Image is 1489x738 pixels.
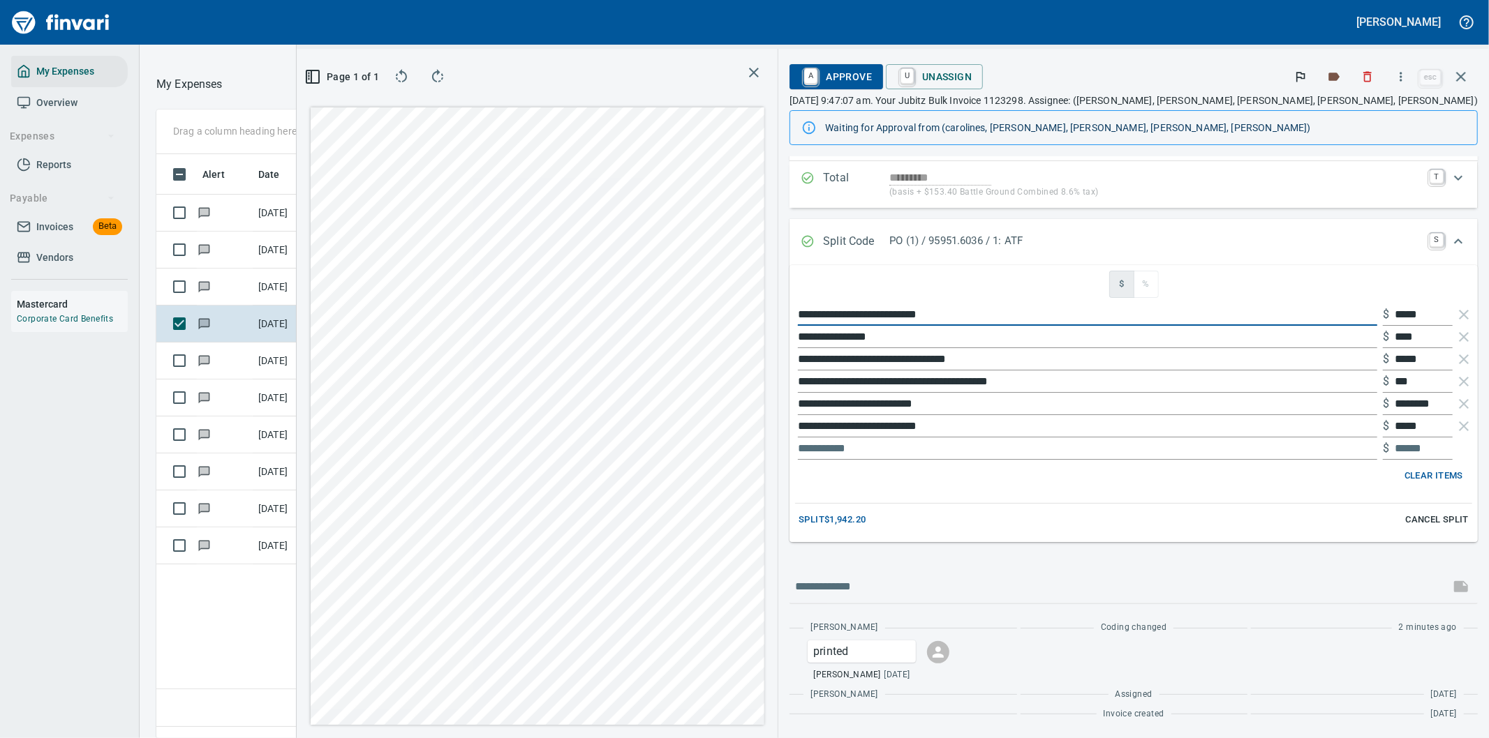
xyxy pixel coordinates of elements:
span: Approve [801,65,872,89]
a: My Expenses [11,56,128,87]
span: Assigned [1116,688,1153,702]
span: Unassign [897,65,972,89]
div: Click for options [808,640,916,663]
button: Remove Line Item [1455,418,1472,435]
p: $ [1383,396,1389,412]
span: Has messages [197,208,212,217]
span: Alert [202,166,225,183]
span: [PERSON_NAME] [810,621,877,635]
span: [DATE] [1431,688,1457,702]
td: [DATE] [253,416,323,453]
span: Beta [93,218,122,234]
a: A [804,68,817,84]
button: Payable [4,186,121,211]
h5: [PERSON_NAME] [1357,15,1441,29]
a: InvoicesBeta [11,211,128,243]
a: Overview [11,87,128,119]
span: Has messages [197,282,212,291]
span: Has messages [197,245,212,254]
span: Has messages [197,319,212,328]
td: [DATE] [253,342,323,379]
button: Expenses [4,123,121,149]
a: esc [1420,70,1441,85]
button: [PERSON_NAME] [1354,11,1444,33]
span: This records your message into the invoice and notifies anyone mentioned [1444,570,1478,603]
span: Has messages [197,393,212,402]
a: Vendors [11,242,128,273]
span: Coding changed [1101,621,1167,635]
td: [DATE] [253,379,323,416]
span: Has messages [197,541,212,550]
button: Discard [1352,61,1383,92]
span: Close invoice [1416,60,1478,93]
button: Split$1,942.20 [795,509,869,531]
span: My Expenses [36,63,94,80]
a: Reports [11,149,128,181]
p: $ [1383,418,1389,435]
p: Drag a column heading here to group the table [173,124,378,138]
span: Split $1,942.20 [799,512,866,528]
span: Alert [202,166,243,183]
span: 2 minutes ago [1399,621,1457,635]
span: [DATE] [884,668,910,682]
span: % [1139,276,1153,292]
td: [DATE] [253,306,323,342]
button: Clear Items [1401,465,1467,487]
p: $ [1383,351,1389,368]
div: Waiting for Approval from (carolines, [PERSON_NAME], [PERSON_NAME], [PERSON_NAME], [PERSON_NAME]) [825,115,1466,140]
p: PO (1) / 95951.6036 / 1: ATF [889,233,1421,249]
span: Date [258,166,280,183]
span: [PERSON_NAME] [810,688,877,702]
p: (basis + $153.40 Battle Ground Combined 8.6% tax) [889,186,1421,199]
p: My Expenses [156,76,223,93]
button: Page 1 of 1 [308,64,379,89]
span: Invoice created [1104,707,1164,721]
a: Corporate Card Benefits [17,314,113,324]
button: Flag [1285,61,1316,92]
p: $ [1383,373,1389,390]
h6: Mastercard [17,296,128,312]
button: More [1386,61,1416,92]
button: UUnassign [886,64,983,89]
button: Remove Line Item [1455,306,1472,323]
button: Remove Line Item [1455,329,1472,345]
span: Clear Items [1405,468,1463,484]
span: Payable [10,190,115,207]
span: Cancel Split [1406,512,1469,528]
button: AApprove [790,64,883,89]
span: Invoices [36,218,73,236]
p: $ [1383,440,1389,457]
td: [DATE] [253,232,323,269]
span: [PERSON_NAME] [813,668,880,682]
button: % [1134,271,1159,298]
span: Has messages [197,467,212,476]
span: Overview [36,94,77,112]
span: Has messages [197,504,212,513]
p: $ [1383,329,1389,345]
span: [DATE] [1431,707,1457,721]
span: Reports [36,156,71,174]
div: Expand [790,219,1478,265]
img: Finvari [8,6,113,39]
button: $ [1109,271,1134,298]
button: Remove Line Item [1455,351,1472,368]
button: Remove Line Item [1455,396,1472,412]
button: Cancel Split [1402,509,1472,531]
nav: breadcrumb [156,76,223,93]
a: S [1430,233,1444,247]
span: $ [1115,276,1129,292]
button: Remove Line Item [1455,373,1472,390]
span: Has messages [197,356,212,365]
td: [DATE] [253,195,323,232]
p: printed [813,643,910,660]
p: [DATE] 9:47:07 am. Your Jubitz Bulk Invoice 1123298. Assignee: ([PERSON_NAME], [PERSON_NAME], [PE... [790,93,1478,107]
span: Expenses [10,128,115,145]
span: Page 1 of 1 [313,68,373,86]
td: [DATE] [253,527,323,564]
td: [DATE] [253,490,323,527]
p: Total [823,170,889,199]
span: Date [258,166,298,183]
p: $ [1383,306,1389,323]
span: Vendors [36,249,73,266]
